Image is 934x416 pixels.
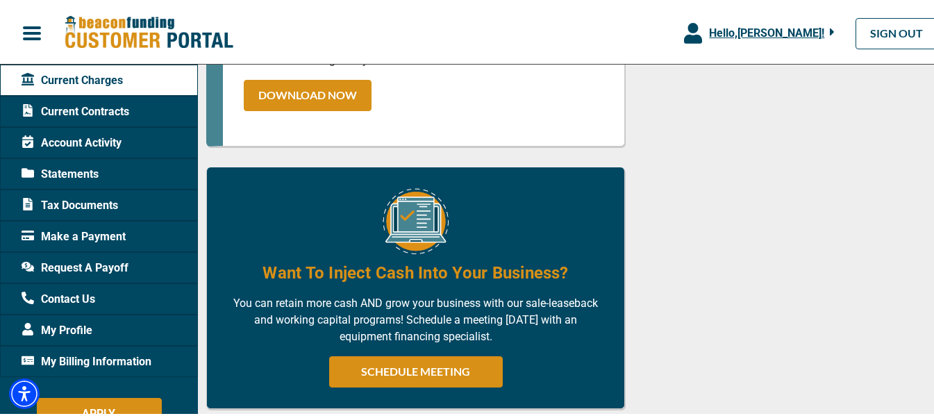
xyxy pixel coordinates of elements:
span: Contact Us [22,289,95,306]
span: Make a Payment [22,226,126,243]
span: Request A Payoff [22,258,128,274]
span: Statements [22,164,99,181]
img: Beacon Funding Customer Portal Logo [64,13,233,49]
span: Tax Documents [22,195,118,212]
p: You can retain more cash AND grow your business with our sale-leaseback and working capital progr... [228,293,603,343]
span: My Billing Information [22,351,151,368]
span: Current Charges [22,70,123,87]
a: SCHEDULE MEETING [329,354,503,385]
span: Hello, [PERSON_NAME] ! [709,24,824,38]
h4: Want To Inject Cash Into Your Business? [262,259,568,283]
a: DOWNLOAD NOW [244,78,372,109]
span: Current Contracts [22,101,129,118]
div: Accessibility Menu [9,376,40,407]
span: My Profile [22,320,92,337]
span: Account Activity [22,133,122,149]
img: Equipment Financing Online Image [383,186,449,252]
